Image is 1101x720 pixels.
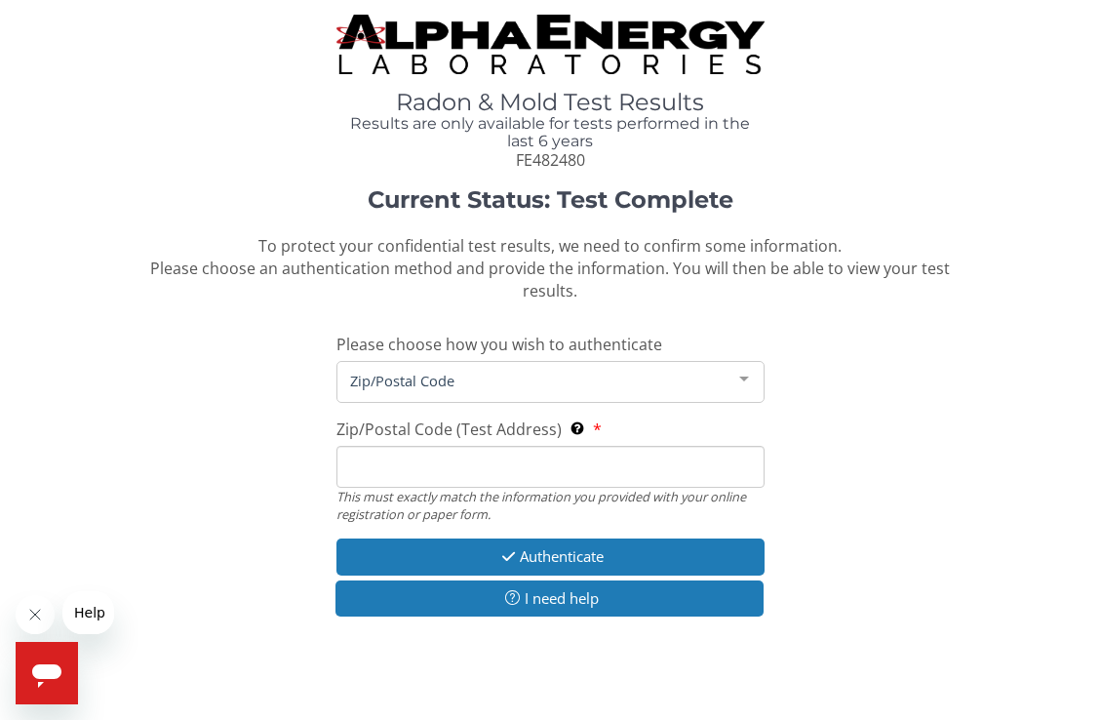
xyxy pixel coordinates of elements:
iframe: Button to launch messaging window [16,642,78,704]
strong: Current Status: Test Complete [368,185,733,214]
iframe: Close message [16,595,55,634]
iframe: Message from company [62,591,114,634]
span: Zip/Postal Code [345,370,726,391]
h1: Radon & Mold Test Results [336,90,766,115]
img: TightCrop.jpg [336,15,766,74]
span: To protect your confidential test results, we need to confirm some information. Please choose an ... [150,235,950,301]
span: Please choose how you wish to authenticate [336,334,662,355]
button: Authenticate [336,539,766,575]
h4: Results are only available for tests performed in the last 6 years [336,115,766,149]
div: This must exactly match the information you provided with your online registration or paper form. [336,488,766,524]
button: I need help [335,580,765,617]
span: FE482480 [516,149,585,171]
span: Zip/Postal Code (Test Address) [336,419,562,440]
